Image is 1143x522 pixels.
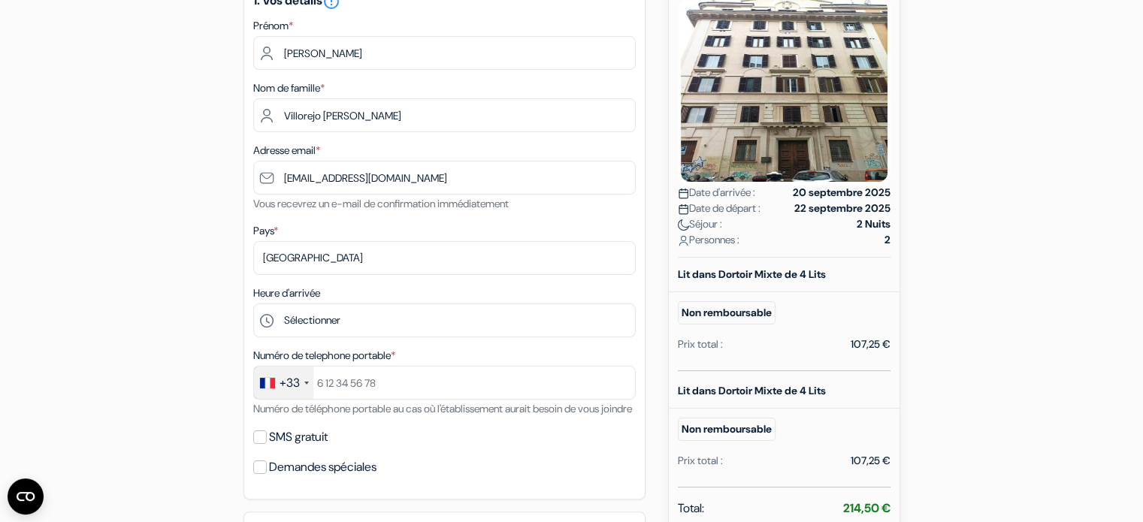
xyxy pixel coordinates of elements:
input: Entrez votre prénom [253,36,636,70]
label: Prénom [253,18,293,34]
span: Date d'arrivée : [678,185,755,201]
small: Numéro de téléphone portable au cas où l'établissement aurait besoin de vous joindre [253,402,632,415]
img: calendar.svg [678,204,689,215]
b: Lit dans Dortoir Mixte de 4 Lits [678,267,826,281]
label: Pays [253,223,278,239]
span: Séjour : [678,216,722,232]
small: Non remboursable [678,301,776,324]
input: Entrer le nom de famille [253,98,636,132]
span: Date de départ : [678,201,760,216]
label: Heure d'arrivée [253,285,320,301]
img: user_icon.svg [678,235,689,246]
div: France: +33 [254,367,313,399]
img: calendar.svg [678,188,689,199]
label: SMS gratuit [269,427,328,448]
div: Prix total : [678,336,723,352]
label: Adresse email [253,143,320,158]
div: +33 [280,374,300,392]
span: Personnes : [678,232,739,248]
input: 6 12 34 56 78 [253,366,636,400]
div: Prix total : [678,453,723,469]
strong: 214,50 € [843,500,891,516]
div: 107,25 € [851,453,891,469]
strong: 2 [884,232,891,248]
strong: 22 septembre 2025 [794,201,891,216]
img: moon.svg [678,219,689,231]
label: Demandes spéciales [269,457,376,478]
label: Numéro de telephone portable [253,348,395,364]
b: Lit dans Dortoir Mixte de 4 Lits [678,384,826,397]
span: Total: [678,499,704,517]
div: 107,25 € [851,336,891,352]
strong: 20 septembre 2025 [793,185,891,201]
small: Vous recevrez un e-mail de confirmation immédiatement [253,197,509,210]
strong: 2 Nuits [857,216,891,232]
button: Abrir el widget CMP [8,478,44,514]
input: Entrer adresse e-mail [253,161,636,195]
label: Nom de famille [253,80,325,96]
small: Non remboursable [678,418,776,441]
